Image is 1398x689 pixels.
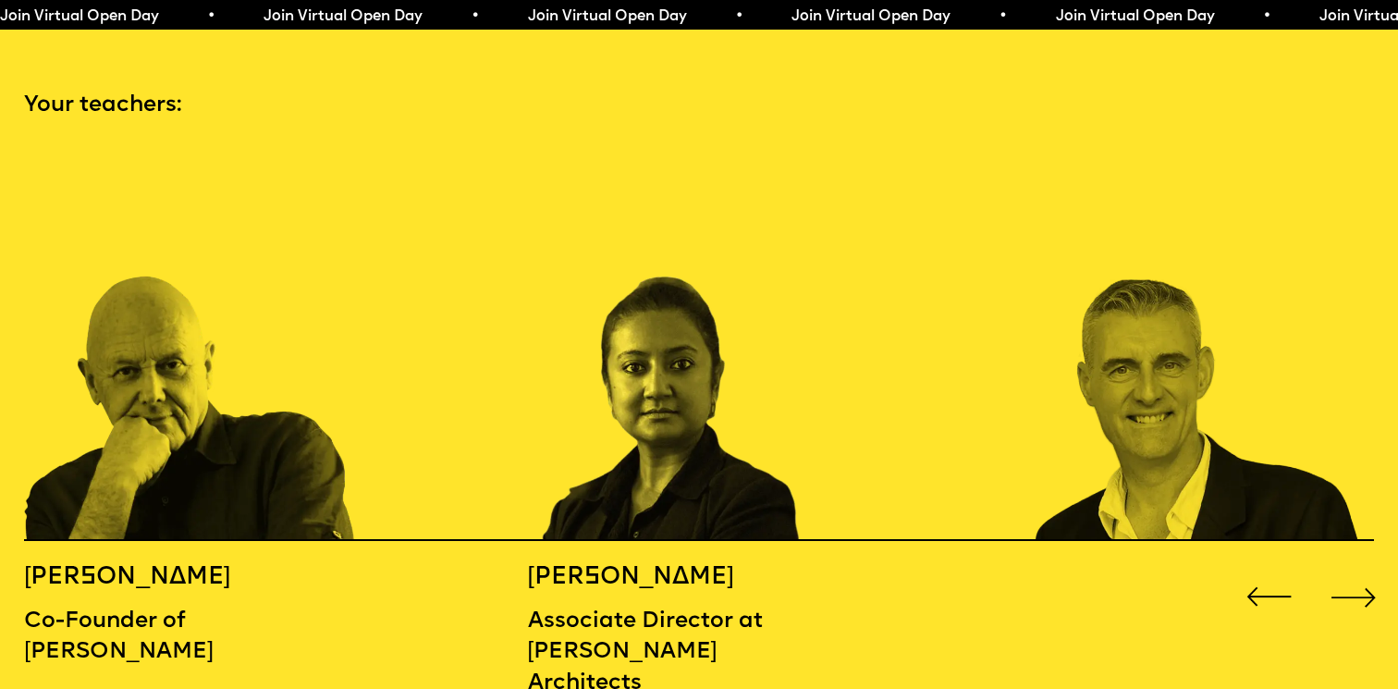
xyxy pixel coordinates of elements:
p: Co-Founder of [PERSON_NAME] [24,607,276,669]
span: • [1263,9,1271,24]
div: Previous slide [1241,569,1296,624]
h5: [PERSON_NAME] [24,562,276,593]
span: • [999,9,1007,24]
p: Your teachers: [24,91,1374,121]
div: 1 / 16 [24,150,360,541]
div: Next slide [1326,569,1381,624]
span: • [471,9,479,24]
span: • [207,9,215,24]
span: • [735,9,743,24]
h5: [PERSON_NAME] [528,562,779,593]
div: 2 / 16 [528,150,864,541]
div: 3 / 16 [1031,150,1367,541]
